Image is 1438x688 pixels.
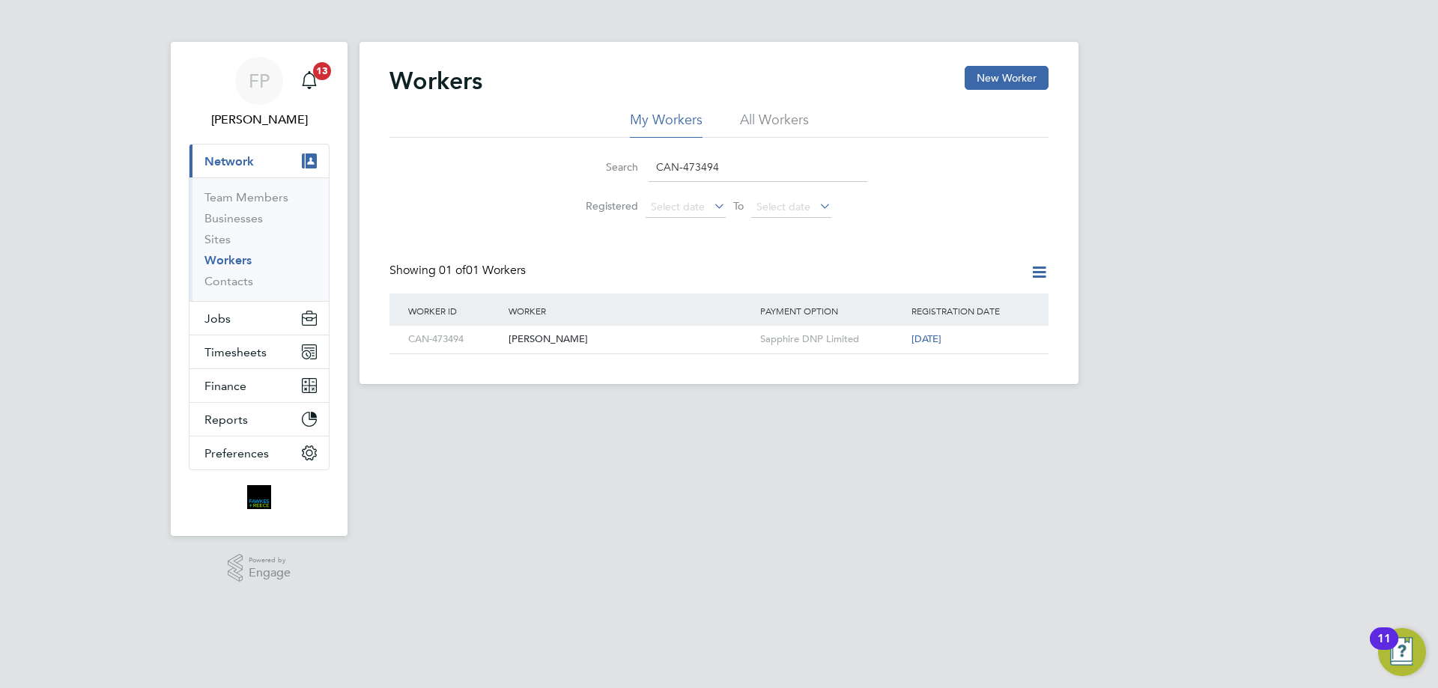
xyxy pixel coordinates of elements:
[505,293,756,328] div: Worker
[189,485,330,509] a: Go to home page
[189,111,330,129] span: Faye Plunger
[740,111,809,138] li: All Workers
[204,154,254,168] span: Network
[756,200,810,213] span: Select date
[630,111,703,138] li: My Workers
[249,71,270,91] span: FP
[247,485,271,509] img: bromak-logo-retina.png
[204,211,263,225] a: Businesses
[313,62,331,80] span: 13
[404,293,505,328] div: Worker ID
[204,274,253,288] a: Contacts
[204,311,231,326] span: Jobs
[189,403,329,436] button: Reports
[204,379,246,393] span: Finance
[571,160,638,174] label: Search
[651,200,705,213] span: Select date
[189,436,329,469] button: Preferences
[204,446,269,460] span: Preferences
[911,332,941,345] span: [DATE]
[389,66,482,96] h2: Workers
[571,199,638,213] label: Registered
[189,144,329,177] button: Network
[649,153,867,182] input: Name, email or phone number
[404,326,505,353] div: CAN-473494
[228,554,291,582] a: Powered byEngage
[294,57,324,105] a: 13
[204,413,248,427] span: Reports
[756,293,908,328] div: Payment Option
[171,42,348,536] nav: Main navigation
[189,335,329,368] button: Timesheets
[204,253,252,267] a: Workers
[1378,628,1426,676] button: Open Resource Center, 11 new notifications
[389,263,529,278] div: Showing
[908,293,1034,328] div: Registration Date
[204,232,231,246] a: Sites
[505,326,756,353] div: [PERSON_NAME]
[189,369,329,402] button: Finance
[189,302,329,335] button: Jobs
[249,567,291,579] span: Engage
[729,196,748,216] span: To
[756,326,908,353] div: Sapphire DNP Limited
[965,66,1049,90] button: New Worker
[439,263,466,278] span: 01 of
[439,263,526,278] span: 01 Workers
[189,57,330,129] a: FP[PERSON_NAME]
[204,345,267,359] span: Timesheets
[1377,639,1391,658] div: 11
[189,177,329,301] div: Network
[204,190,288,204] a: Team Members
[404,325,1034,338] a: CAN-473494[PERSON_NAME]Sapphire DNP Limited[DATE]
[249,554,291,567] span: Powered by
